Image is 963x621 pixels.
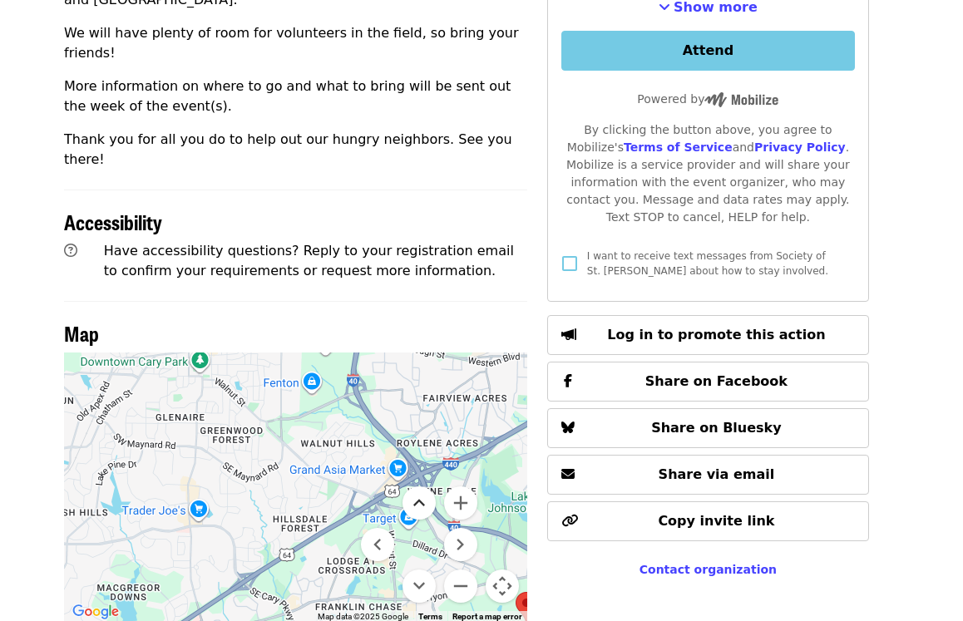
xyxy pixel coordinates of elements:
[104,243,514,278] span: Have accessibility questions? Reply to your registration email to confirm your requirements or re...
[607,327,825,343] span: Log in to promote this action
[361,528,394,561] button: Move left
[547,315,869,355] button: Log in to promote this action
[444,528,477,561] button: Move right
[64,318,99,347] span: Map
[402,569,436,603] button: Move down
[659,466,775,482] span: Share via email
[64,76,527,116] p: More information on where to go and what to bring will be sent out the week of the event(s).
[547,455,869,495] button: Share via email
[64,130,527,170] p: Thank you for all you do to help out our hungry neighbors. See you there!
[444,569,477,603] button: Zoom out
[651,420,782,436] span: Share on Bluesky
[624,140,733,154] a: Terms of Service
[64,243,77,259] i: question-circle icon
[561,31,855,71] button: Attend
[547,501,869,541] button: Copy invite link
[64,23,527,63] p: We will have plenty of room for volunteers in the field, so bring your friends!
[418,612,442,621] a: Terms (opens in new tab)
[452,612,522,621] a: Report a map error
[704,92,778,107] img: Powered by Mobilize
[640,563,777,576] a: Contact organization
[645,373,788,389] span: Share on Facebook
[318,612,408,621] span: Map data ©2025 Google
[444,486,477,520] button: Zoom in
[402,486,436,520] button: Move up
[561,121,855,226] div: By clicking the button above, you agree to Mobilize's and . Mobilize is a service provider and wi...
[754,140,846,154] a: Privacy Policy
[547,408,869,448] button: Share on Bluesky
[547,362,869,402] button: Share on Facebook
[587,250,828,277] span: I want to receive text messages from Society of St. [PERSON_NAME] about how to stay involved.
[658,513,774,529] span: Copy invite link
[486,569,519,603] button: Map camera controls
[637,92,778,106] span: Powered by
[64,207,162,236] span: Accessibility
